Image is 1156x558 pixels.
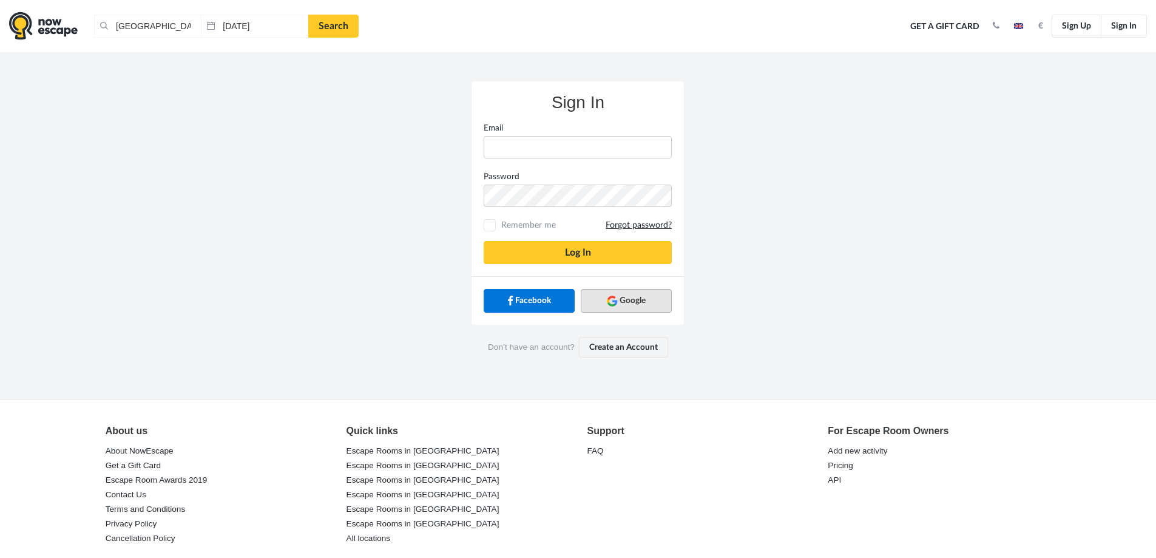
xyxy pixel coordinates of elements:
a: Forgot password? [606,220,672,231]
div: Support [587,424,810,438]
strong: € [1038,22,1043,30]
a: Create an Account [579,337,668,358]
input: Date [201,15,308,38]
a: Search [308,15,359,38]
a: FAQ [587,443,603,460]
a: Get a Gift Card [106,457,161,474]
a: Get a Gift Card [906,13,984,40]
input: Place or Room Name [94,15,201,38]
a: Facebook [484,289,575,312]
a: About NowEscape [106,443,174,460]
a: Escape Room Awards 2019 [106,472,208,489]
a: Escape Rooms in [GEOGRAPHIC_DATA] [346,486,499,503]
div: Quick links [346,424,569,438]
a: Escape Rooms in [GEOGRAPHIC_DATA] [346,472,499,489]
a: Sign Up [1052,15,1101,38]
a: Contact Us [106,486,146,503]
a: Terms and Conditions [106,501,185,518]
button: Log In [484,241,672,264]
div: For Escape Room Owners [828,424,1050,438]
img: logo [9,12,78,40]
input: Remember meForgot password? [486,222,494,230]
a: All locations [346,530,391,547]
a: Escape Rooms in [GEOGRAPHIC_DATA] [346,443,499,460]
a: Sign In [1101,15,1147,38]
a: Google [581,289,672,312]
button: € [1032,20,1049,32]
label: Password [475,171,681,183]
span: Google [620,294,646,307]
a: Escape Rooms in [GEOGRAPHIC_DATA] [346,515,499,532]
span: Facebook [515,294,551,307]
a: Pricing [828,457,853,474]
a: Cancellation Policy [106,530,175,547]
a: API [828,472,841,489]
a: Privacy Policy [106,515,157,532]
a: Escape Rooms in [GEOGRAPHIC_DATA] [346,501,499,518]
div: Don’t have an account? [472,325,684,370]
span: Remember me [498,219,672,231]
label: Email [475,122,681,134]
div: About us [106,424,328,438]
a: Escape Rooms in [GEOGRAPHIC_DATA] [346,457,499,474]
a: Add new activity [828,443,887,460]
h3: Sign In [484,94,672,112]
img: en.jpg [1014,23,1023,29]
